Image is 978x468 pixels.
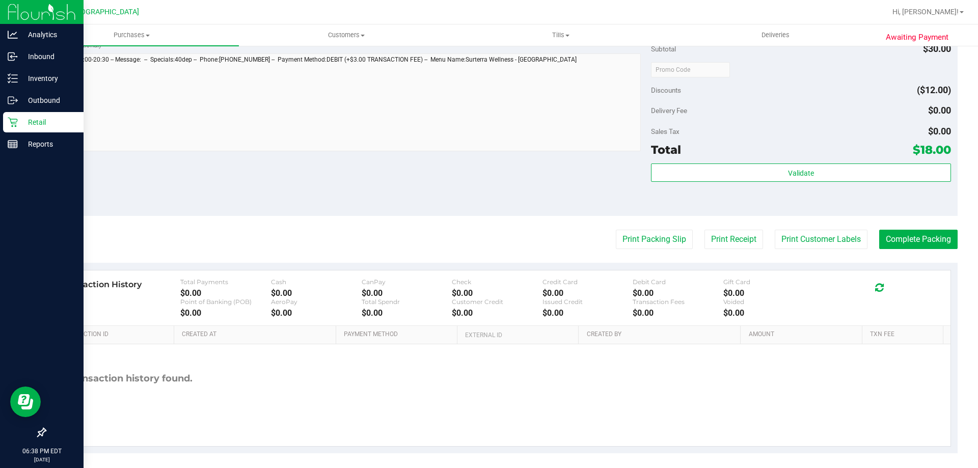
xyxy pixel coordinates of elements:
div: AeroPay [271,298,362,306]
span: $30.00 [923,43,951,54]
div: Cash [271,278,362,286]
span: Purchases [24,31,239,40]
div: $0.00 [362,308,452,318]
span: Deliveries [748,31,803,40]
div: CanPay [362,278,452,286]
iframe: Resource center [10,387,41,417]
p: 06:38 PM EDT [5,447,79,456]
span: Subtotal [651,45,676,53]
div: Customer Credit [452,298,542,306]
span: Awaiting Payment [886,32,948,43]
div: $0.00 [271,288,362,298]
span: $18.00 [913,143,951,157]
a: Purchases [24,24,239,46]
a: Payment Method [344,331,453,339]
th: External ID [457,326,578,344]
span: Validate [788,169,814,177]
button: Validate [651,163,950,182]
p: Reports [18,138,79,150]
inline-svg: Retail [8,117,18,127]
span: Customers [239,31,453,40]
div: $0.00 [180,288,271,298]
span: $0.00 [928,105,951,116]
a: Customers [239,24,453,46]
span: Hi, [PERSON_NAME]! [892,8,959,16]
inline-svg: Outbound [8,95,18,105]
div: Debit Card [633,278,723,286]
input: Promo Code [651,62,730,77]
p: [DATE] [5,456,79,463]
div: $0.00 [723,288,814,298]
div: Check [452,278,542,286]
p: Inventory [18,72,79,85]
div: Voided [723,298,814,306]
button: Print Receipt [704,230,763,249]
span: ($12.00) [917,85,951,95]
div: Credit Card [542,278,633,286]
div: Point of Banking (POB) [180,298,271,306]
div: $0.00 [723,308,814,318]
p: Analytics [18,29,79,41]
a: Created By [587,331,737,339]
span: $0.00 [928,126,951,136]
span: Total [651,143,681,157]
div: $0.00 [633,308,723,318]
span: Discounts [651,81,681,99]
a: Created At [182,331,332,339]
div: Issued Credit [542,298,633,306]
button: Print Packing Slip [616,230,693,249]
a: Deliveries [668,24,883,46]
div: Transaction Fees [633,298,723,306]
div: Total Spendr [362,298,452,306]
div: $0.00 [362,288,452,298]
inline-svg: Reports [8,139,18,149]
div: Total Payments [180,278,271,286]
div: $0.00 [452,288,542,298]
p: Retail [18,116,79,128]
div: $0.00 [452,308,542,318]
div: $0.00 [180,308,271,318]
div: Gift Card [723,278,814,286]
div: No transaction history found. [52,344,193,413]
a: Transaction ID [60,331,170,339]
div: $0.00 [542,288,633,298]
div: $0.00 [271,308,362,318]
button: Complete Packing [879,230,958,249]
p: Outbound [18,94,79,106]
span: Sales Tax [651,127,680,135]
a: Txn Fee [870,331,939,339]
inline-svg: Inbound [8,51,18,62]
div: $0.00 [633,288,723,298]
span: Delivery Fee [651,106,687,115]
span: [GEOGRAPHIC_DATA] [69,8,139,16]
inline-svg: Analytics [8,30,18,40]
p: Inbound [18,50,79,63]
a: Amount [749,331,858,339]
inline-svg: Inventory [8,73,18,84]
div: $0.00 [542,308,633,318]
button: Print Customer Labels [775,230,867,249]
